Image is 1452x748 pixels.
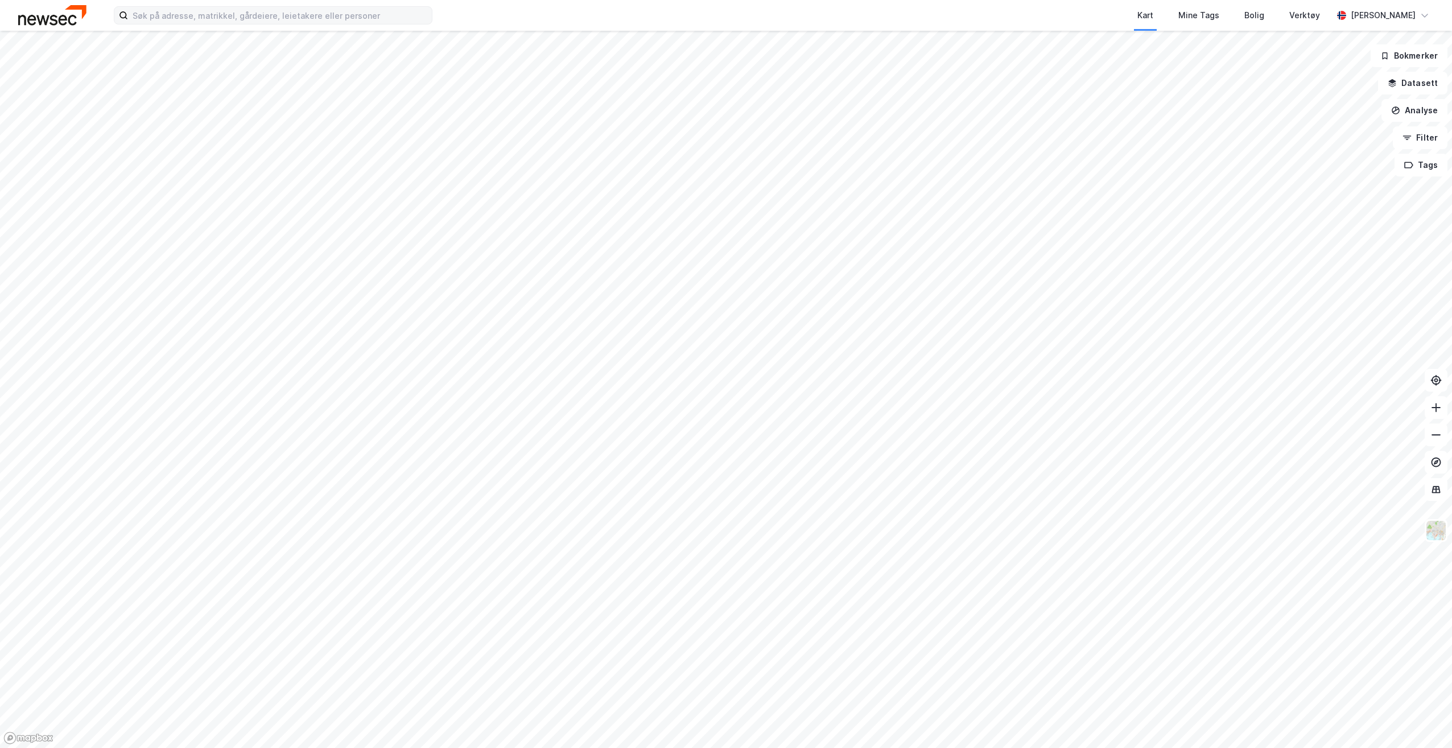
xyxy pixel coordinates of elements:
[1395,693,1452,748] iframe: Chat Widget
[128,7,432,24] input: Søk på adresse, matrikkel, gårdeiere, leietakere eller personer
[1351,9,1416,22] div: [PERSON_NAME]
[1244,9,1264,22] div: Bolig
[1178,9,1219,22] div: Mine Tags
[1289,9,1320,22] div: Verktøy
[1137,9,1153,22] div: Kart
[18,5,86,25] img: newsec-logo.f6e21ccffca1b3a03d2d.png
